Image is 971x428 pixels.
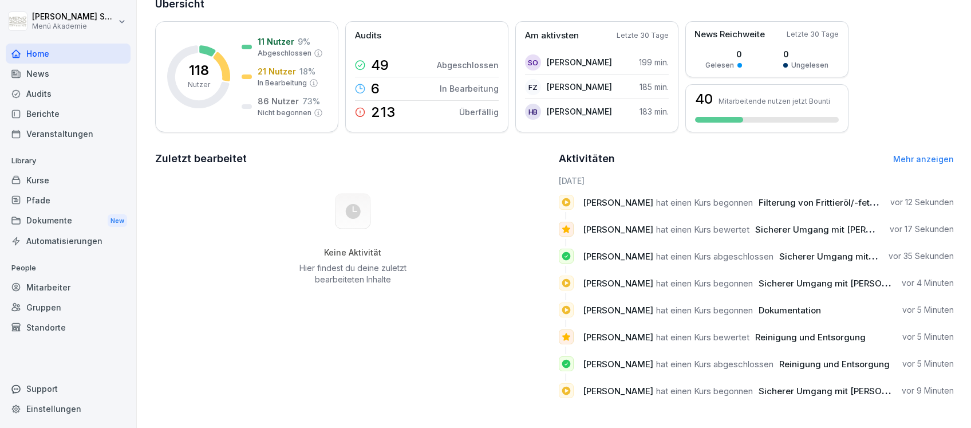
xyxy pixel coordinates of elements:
a: Einstellungen [6,399,131,419]
p: 49 [371,58,389,72]
p: vor 35 Sekunden [889,250,954,262]
a: Mitarbeiter [6,277,131,297]
a: Audits [6,84,131,104]
span: Sicherer Umgang mit [PERSON_NAME] [779,251,941,262]
span: [PERSON_NAME] [583,197,653,208]
span: hat einen Kurs abgeschlossen [656,251,773,262]
p: Überfällig [459,106,499,118]
p: Gelesen [705,60,734,70]
a: Standorte [6,317,131,337]
p: vor 4 Minuten [902,277,954,289]
span: hat einen Kurs bewertet [656,332,749,343]
p: 21 Nutzer [258,65,296,77]
p: 199 min. [639,56,669,68]
div: Dokumente [6,210,131,231]
p: [PERSON_NAME] [547,81,612,93]
h2: Aktivitäten [559,151,615,167]
span: hat einen Kurs abgeschlossen [656,359,773,370]
p: 86 Nutzer [258,95,299,107]
p: 0 [705,48,742,60]
p: 6 [371,82,380,96]
p: vor 5 Minuten [902,331,954,343]
p: Abgeschlossen [258,48,311,58]
p: [PERSON_NAME] [547,56,612,68]
p: 18 % [299,65,315,77]
span: Dokumentation [759,305,821,316]
p: News Reichweite [694,28,765,41]
a: Mehr anzeigen [893,154,954,164]
h2: Zuletzt bearbeitet [155,151,551,167]
span: Reinigung und Entsorgung [755,332,866,343]
div: HB [525,104,541,120]
p: Library [6,152,131,170]
p: vor 17 Sekunden [890,223,954,235]
span: [PERSON_NAME] [583,332,653,343]
p: 183 min. [640,105,669,117]
h6: [DATE] [559,175,954,187]
p: Menü Akademie [32,22,116,30]
span: [PERSON_NAME] [583,386,653,396]
div: FZ [525,79,541,95]
p: Letzte 30 Tage [787,29,839,40]
h5: Keine Aktivität [295,248,410,258]
span: hat einen Kurs bewertet [656,224,749,235]
p: Hier findest du deine zuletzt bearbeiteten Inhalte [295,262,410,285]
p: 73 % [302,95,320,107]
a: Pfade [6,190,131,210]
a: DokumenteNew [6,210,131,231]
p: Nicht begonnen [258,108,311,118]
p: 11 Nutzer [258,36,294,48]
p: 118 [189,64,209,77]
span: hat einen Kurs begonnen [656,305,753,316]
span: Sicherer Umgang mit [PERSON_NAME] [759,278,921,289]
span: hat einen Kurs begonnen [656,278,753,289]
p: Mitarbeitende nutzen jetzt Bounti [719,97,830,105]
p: Nutzer [188,80,210,90]
div: SO [525,54,541,70]
span: Sicherer Umgang mit [PERSON_NAME] [755,224,917,235]
a: Home [6,44,131,64]
span: Reinigung und Entsorgung [779,359,890,370]
p: People [6,259,131,277]
p: In Bearbeitung [258,78,307,88]
a: Kurse [6,170,131,190]
span: hat einen Kurs begonnen [656,197,753,208]
p: 0 [783,48,828,60]
p: vor 9 Minuten [902,385,954,396]
span: hat einen Kurs begonnen [656,386,753,396]
a: Automatisierungen [6,231,131,251]
span: [PERSON_NAME] [583,305,653,316]
a: Berichte [6,104,131,124]
p: In Bearbeitung [440,83,499,95]
p: vor 12 Sekunden [890,197,954,208]
span: [PERSON_NAME] [583,278,653,289]
p: 9 % [298,36,310,48]
div: Support [6,379,131,399]
p: 213 [371,105,395,119]
span: [PERSON_NAME] [583,251,653,262]
span: [PERSON_NAME] [583,224,653,235]
p: Letzte 30 Tage [617,30,669,41]
p: Ungelesen [791,60,828,70]
a: Gruppen [6,297,131,317]
p: 185 min. [640,81,669,93]
span: [PERSON_NAME] [583,359,653,370]
p: Am aktivsten [525,29,579,42]
p: [PERSON_NAME] [547,105,612,117]
p: vor 5 Minuten [902,358,954,370]
p: Abgeschlossen [437,59,499,71]
a: News [6,64,131,84]
a: Veranstaltungen [6,124,131,144]
div: New [108,214,127,227]
p: [PERSON_NAME] Schülzke [32,12,116,22]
